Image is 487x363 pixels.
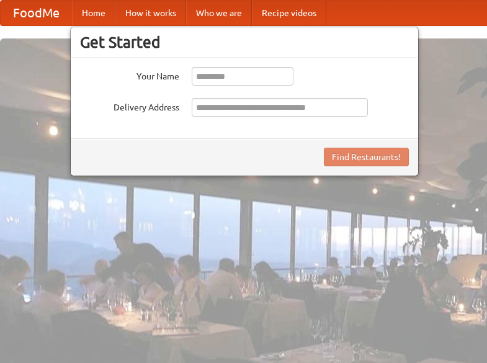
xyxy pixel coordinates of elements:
[80,98,179,114] label: Delivery Address
[80,67,179,83] label: Your Name
[324,148,409,166] button: Find Restaurants!
[115,1,186,25] a: How it works
[186,1,252,25] a: Who we are
[72,1,115,25] a: Home
[1,1,72,25] a: FoodMe
[80,33,409,52] h3: Get Started
[252,1,326,25] a: Recipe videos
